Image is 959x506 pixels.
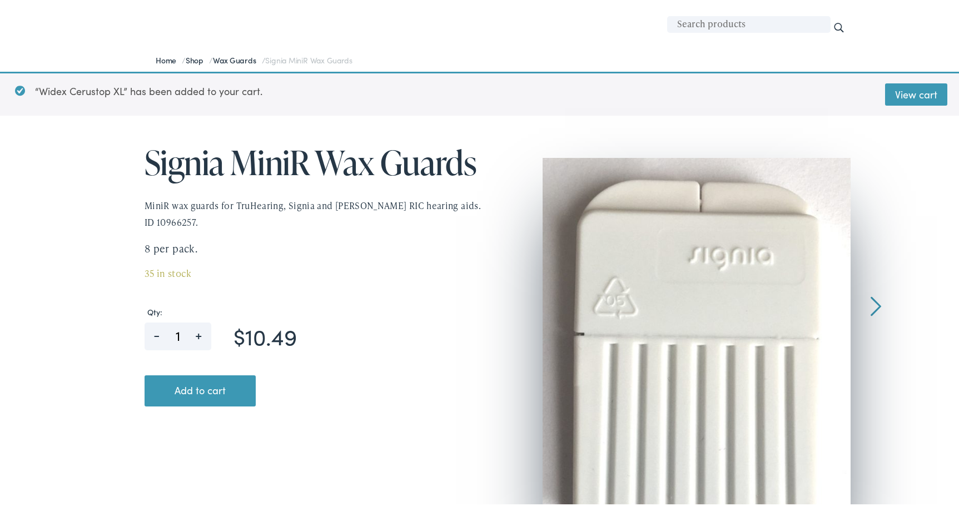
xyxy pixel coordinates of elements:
button: Add to cart [145,373,256,404]
a: Shop [186,52,209,63]
h1: Signia MiniR Wax Guards [145,142,484,178]
input: Search products [667,14,831,31]
span: MiniR wax guards for TruHearing, Signia and [PERSON_NAME] RIC hearing aids. ID 10966257. [145,197,481,226]
p: 8 per pack. [145,239,484,255]
span: Signia MiniR Wax Guards [265,52,352,63]
a: Home [156,52,182,63]
a: View cart [885,81,947,103]
input: Search [833,19,845,32]
a: Wax Guards [213,52,262,63]
span: $ [233,318,245,349]
label: Qty: [145,305,481,315]
p: 35 in stock [145,264,484,279]
span: / / / [156,52,352,63]
span: - [145,320,170,338]
span: + [186,320,211,338]
bdi: 10.49 [233,318,297,349]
